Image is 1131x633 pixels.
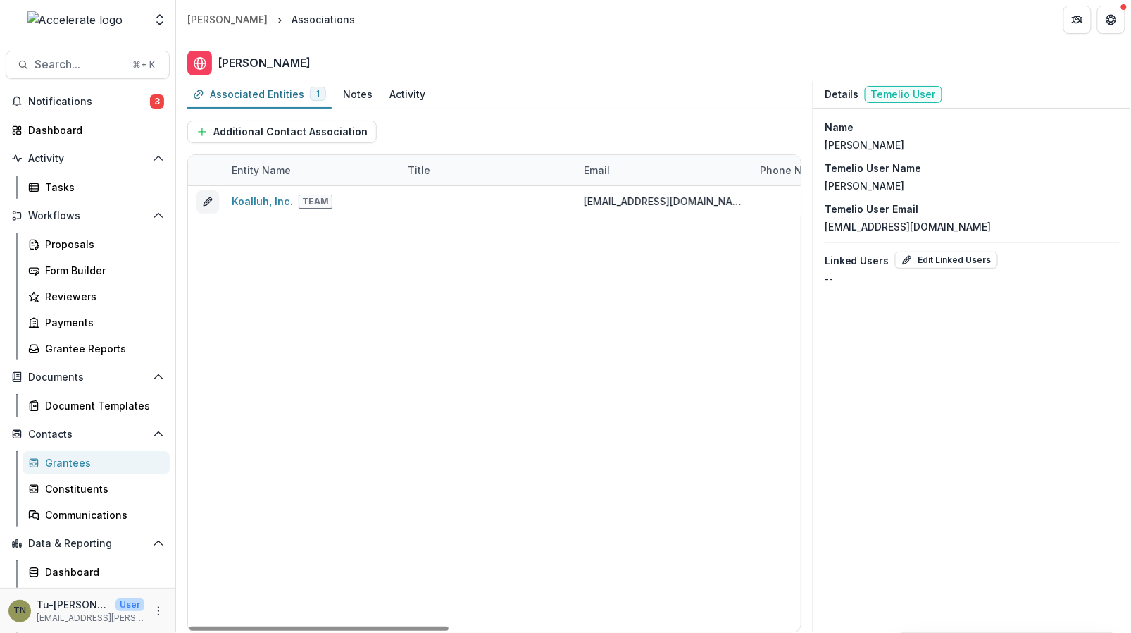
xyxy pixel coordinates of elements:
button: Search... [6,51,170,79]
p: Linked Users [825,253,889,268]
div: Grantee Reports [45,341,158,356]
button: Additional Contact Association [187,121,377,143]
div: [EMAIL_ADDRESS][DOMAIN_NAME] [584,194,743,209]
span: Data & Reporting [28,538,147,550]
span: Team [299,195,332,209]
button: More [150,603,167,620]
a: [PERSON_NAME] [182,9,273,30]
button: Open Activity [6,147,170,170]
div: Reviewers [45,289,158,304]
a: Payments [23,311,170,334]
a: Dashboard [6,118,170,142]
span: Temelio User [865,86,942,103]
p: [PERSON_NAME] [825,137,905,152]
span: Search... [35,58,124,71]
div: [PERSON_NAME] [187,12,268,27]
button: Open Data & Reporting [6,532,170,555]
a: Reviewers [23,285,170,308]
span: 3 [150,94,164,109]
a: Associated Entities1 [187,81,332,109]
button: Open Documents [6,366,170,388]
p: Name [825,120,854,135]
div: Email [575,155,751,185]
div: Title [399,163,439,178]
a: Form Builder [23,259,170,282]
button: Get Help [1097,6,1125,34]
p: [PERSON_NAME] [825,178,905,193]
p: [EMAIL_ADDRESS][DOMAIN_NAME] [825,219,992,234]
span: Contacts [28,429,147,441]
button: Open entity switcher [150,6,170,34]
div: Entity Name [223,155,399,185]
span: Documents [28,371,147,383]
span: Notifications [28,96,150,108]
div: Title [399,155,575,185]
div: Entity Name [223,163,299,178]
button: edit [196,190,219,213]
a: Notes [337,81,378,109]
a: Dashboard [23,560,170,584]
p: Details [825,87,859,102]
span: Activity [28,153,147,165]
div: Tasks [45,180,158,195]
div: Associations [292,12,355,27]
div: Constituents [45,481,158,496]
p: Temelio User Name [825,161,922,176]
div: Communications [45,508,158,522]
div: Notes [343,87,373,102]
div: Activity [389,87,425,102]
a: Koalluh, Inc. [232,195,293,207]
p: [EMAIL_ADDRESS][PERSON_NAME][DOMAIN_NAME] [37,612,144,625]
p: User [115,598,144,611]
div: Payments [45,315,158,330]
div: Associated Entities [210,87,304,102]
div: ⌘ + K [130,57,158,73]
div: Dashboard [45,565,158,579]
div: Document Templates [45,398,158,413]
button: Open Workflows [6,204,170,227]
div: Phone Number [751,155,927,185]
a: Proposals [23,233,170,256]
div: Dashboard [28,123,158,137]
a: Document Templates [23,394,170,417]
div: Email [575,163,618,178]
div: Tu-Quyen Nguyen [13,606,26,615]
p: Tu-[PERSON_NAME] [37,597,110,612]
div: Proposals [45,237,158,252]
a: Constituents [23,477,170,500]
div: Grantees [45,455,158,470]
a: Activity [384,81,431,109]
p: Temelio User Email [825,202,919,216]
span: Workflows [28,210,147,222]
img: Accelerate logo [27,11,123,28]
button: Edit Linked Users [895,252,998,269]
button: Notifications3 [6,90,170,113]
p: -- [825,271,833,286]
span: 1 [316,89,320,99]
a: Advanced Analytics [23,586,170,610]
button: Partners [1063,6,1092,34]
a: Tasks [23,176,170,199]
button: Open Contacts [6,423,170,445]
nav: breadcrumb [182,9,361,30]
div: Phone Number [751,163,842,178]
h2: [PERSON_NAME] [218,56,311,70]
a: Communications [23,503,170,527]
a: Grantee Reports [23,337,170,360]
a: Grantees [23,451,170,474]
div: Form Builder [45,263,158,278]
